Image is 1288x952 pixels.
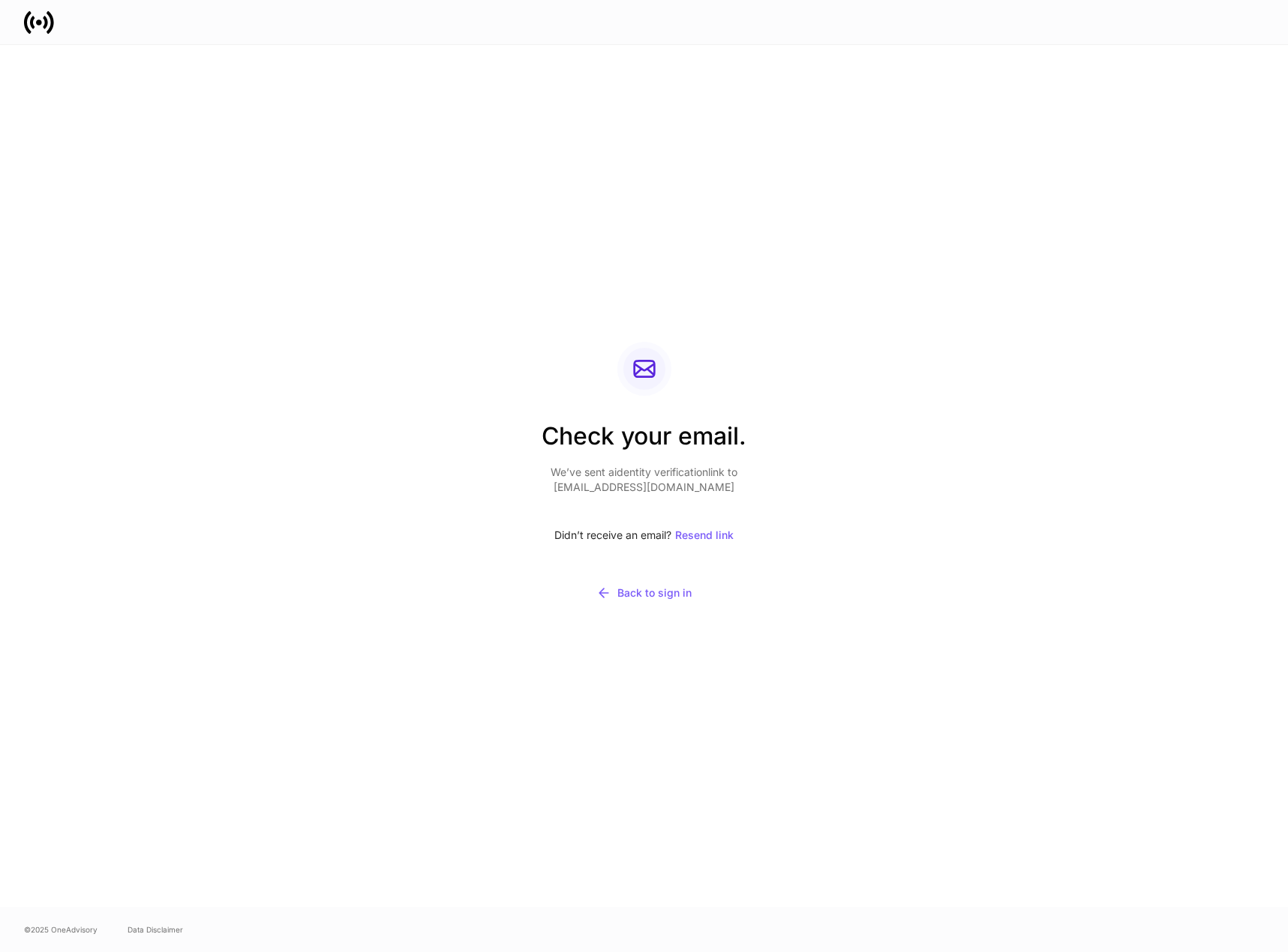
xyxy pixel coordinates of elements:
[542,420,746,465] h2: Check your email.
[24,924,98,936] span: © 2025 OneAdvisory
[675,530,734,540] div: Resend link
[128,924,183,936] a: Data Disclaimer
[542,576,746,610] button: Back to sign in
[542,465,746,495] p: We’ve sent a identity verification link to [EMAIL_ADDRESS][DOMAIN_NAME]
[674,519,734,552] button: Resend link
[542,519,746,552] div: Didn’t receive an email?
[596,585,692,600] div: Back to sign in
